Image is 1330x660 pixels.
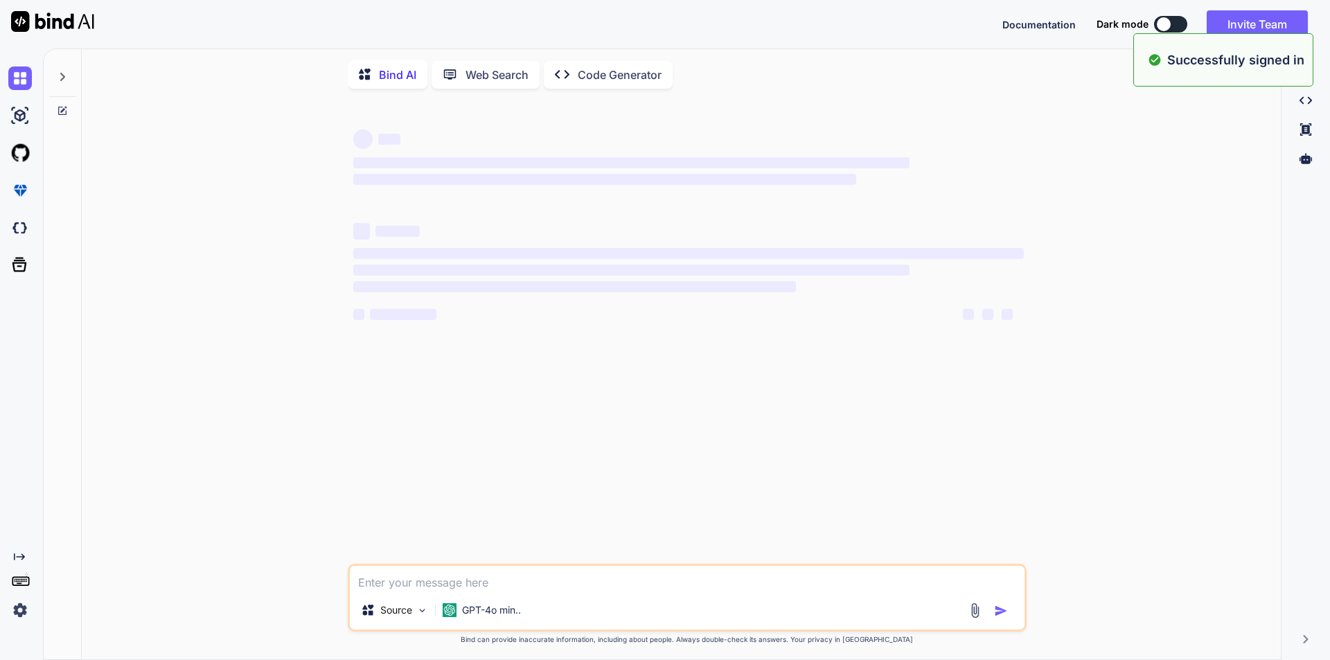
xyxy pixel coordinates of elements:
[1002,19,1076,30] span: Documentation
[443,603,456,617] img: GPT-4o mini
[378,134,400,145] span: ‌
[353,174,856,185] span: ‌
[1148,51,1162,69] img: alert
[1002,309,1013,320] span: ‌
[8,179,32,202] img: premium
[379,66,416,83] p: Bind AI
[982,309,993,320] span: ‌
[1167,51,1304,69] p: Successfully signed in
[353,248,1024,259] span: ‌
[353,281,796,292] span: ‌
[348,634,1027,645] p: Bind can provide inaccurate information, including about people. Always double-check its answers....
[416,605,428,616] img: Pick Models
[370,309,436,320] span: ‌
[353,157,910,168] span: ‌
[1097,17,1149,31] span: Dark mode
[375,226,420,237] span: ‌
[465,66,529,83] p: Web Search
[462,603,521,617] p: GPT-4o min..
[1002,17,1076,32] button: Documentation
[8,216,32,240] img: darkCloudIdeIcon
[967,603,983,618] img: attachment
[380,603,412,617] p: Source
[353,130,373,149] span: ‌
[8,104,32,127] img: ai-studio
[578,66,662,83] p: Code Generator
[8,66,32,90] img: chat
[994,604,1008,618] img: icon
[963,309,974,320] span: ‌
[1207,10,1308,38] button: Invite Team
[8,598,32,622] img: settings
[353,265,910,276] span: ‌
[11,11,94,32] img: Bind AI
[353,223,370,240] span: ‌
[353,309,364,320] span: ‌
[8,141,32,165] img: githubLight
